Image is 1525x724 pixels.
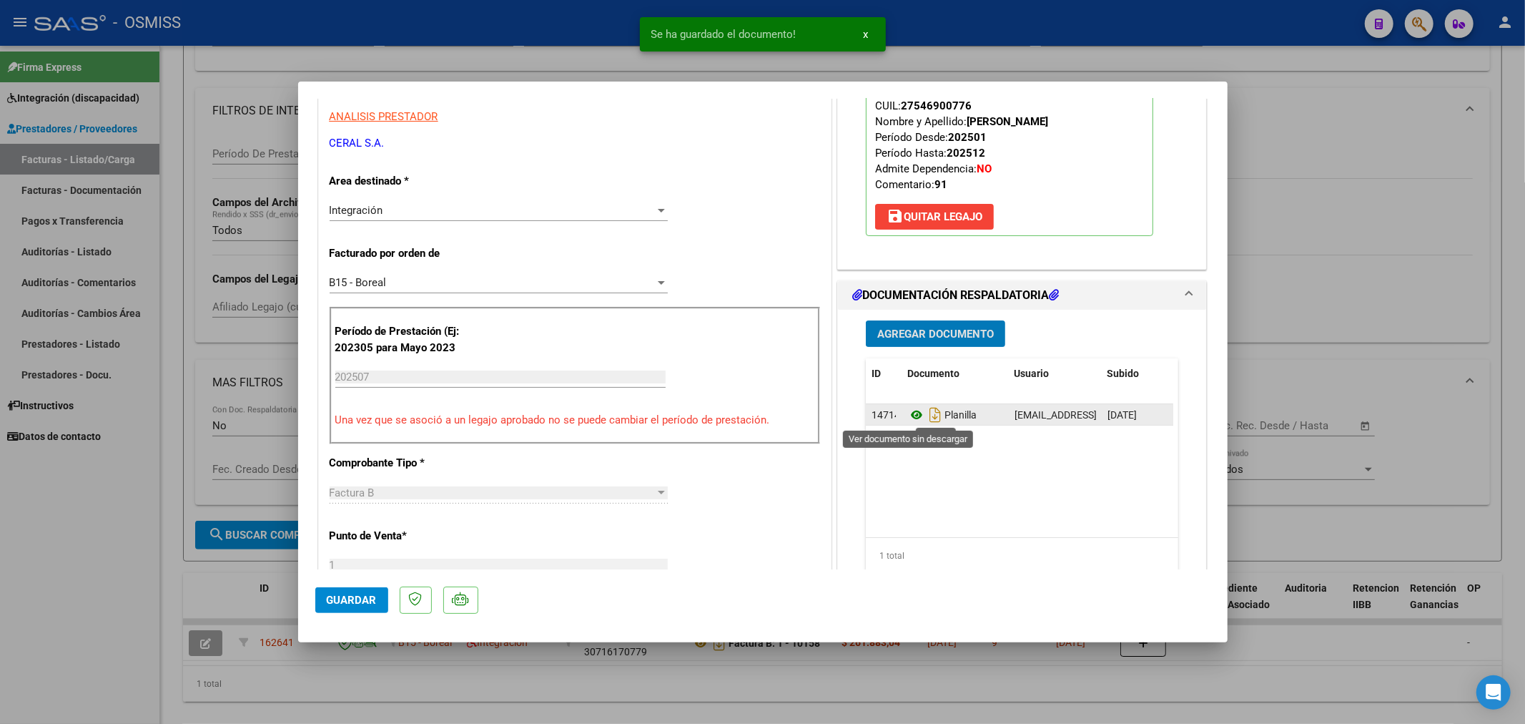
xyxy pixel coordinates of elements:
span: Guardar [327,594,377,607]
span: Documento [907,368,959,379]
datatable-header-cell: Documento [902,358,1009,389]
span: Agregar Documento [877,328,994,341]
p: Legajo preaprobado para Período de Prestación: [866,46,1153,236]
span: [EMAIL_ADDRESS][DOMAIN_NAME] - [PERSON_NAME] [1015,409,1257,421]
span: CUIL: Nombre y Apellido: Período Desde: Período Hasta: Admite Dependencia: [875,99,1049,191]
strong: [PERSON_NAME] [967,115,1049,128]
span: Subido [1107,368,1140,379]
button: Quitar Legajo [875,204,994,230]
span: ID [872,368,881,379]
span: x [864,28,869,41]
button: Agregar Documento [866,321,1005,347]
span: B15 - Boreal [330,276,387,289]
i: Descargar documento [926,403,944,426]
strong: NO [977,162,992,175]
datatable-header-cell: Subido [1102,358,1173,389]
span: 147142 [872,409,906,421]
datatable-header-cell: ID [866,358,902,389]
span: Planilla [907,409,977,421]
p: Una vez que se asoció a un legajo aprobado no se puede cambiar el período de prestación. [335,412,814,429]
strong: 202512 [947,147,985,160]
strong: 91 [934,178,947,191]
div: 1 total [866,538,1179,574]
div: Open Intercom Messenger [1476,675,1511,710]
p: CERAL S.A. [330,135,820,152]
p: Area destinado * [330,173,477,190]
datatable-header-cell: Usuario [1009,358,1102,389]
h1: DOCUMENTACIÓN RESPALDATORIA [852,287,1060,304]
p: Período de Prestación (Ej: 202305 para Mayo 2023 [335,323,479,356]
p: Facturado por orden de [330,245,477,262]
span: Factura B [330,486,375,499]
span: Se ha guardado el documento! [651,27,796,41]
span: ANALISIS PRESTADOR [330,110,438,123]
button: x [852,21,880,47]
button: Guardar [315,587,388,613]
span: [DATE] [1107,409,1137,421]
strong: 202501 [948,131,987,144]
div: 27546900776 [901,98,972,114]
div: DOCUMENTACIÓN RESPALDATORIA [838,310,1207,607]
mat-icon: save [887,207,904,225]
span: Comentario: [875,178,947,191]
p: Punto de Venta [330,528,477,544]
span: Integración [330,204,383,217]
span: Quitar Legajo [887,210,982,223]
mat-expansion-panel-header: DOCUMENTACIÓN RESPALDATORIA [838,281,1207,310]
p: Comprobante Tipo * [330,455,477,471]
span: Usuario [1015,368,1050,379]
